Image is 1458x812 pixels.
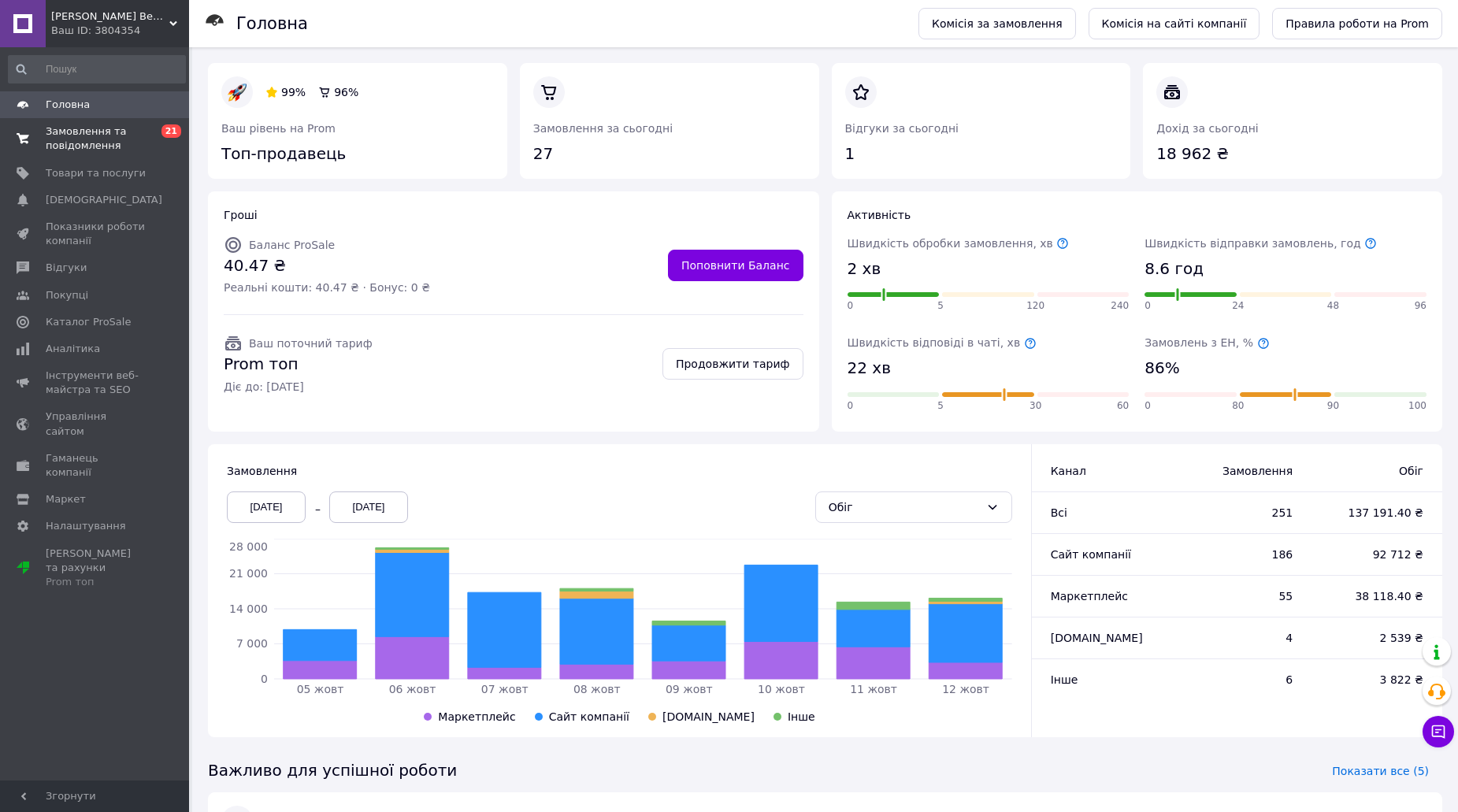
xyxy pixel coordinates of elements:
span: Показати все (5) [1332,763,1429,779]
span: 30 [1030,399,1041,413]
a: Комісія на сайті компанії [1089,8,1260,39]
span: Канал [1051,465,1086,477]
span: 2 539 ₴ [1324,630,1423,646]
tspan: 09 жовт [666,683,713,695]
span: 8.6 год [1145,258,1204,280]
span: [DOMAIN_NAME] [662,710,755,723]
span: 251 [1187,505,1293,521]
span: 120 [1026,299,1044,313]
span: Гроші [224,209,258,221]
tspan: 7 000 [236,637,268,650]
span: 0 [1145,399,1151,413]
span: Діє до: [DATE] [224,379,373,395]
span: Товари та послуги [46,166,146,180]
span: 240 [1111,299,1129,313]
span: 100 [1408,399,1426,413]
span: Покупці [46,288,88,302]
span: Маркетплейс [1051,590,1128,603]
span: 0 [848,299,854,313]
span: 90 [1327,399,1339,413]
span: 99% [281,86,306,98]
span: 4 [1187,630,1293,646]
span: Управління сайтом [46,410,146,438]
span: Каталог ProSale [46,315,131,329]
tspan: 21 000 [229,567,268,580]
span: 60 [1117,399,1129,413]
tspan: 07 жовт [481,683,529,695]
tspan: 0 [261,673,268,685]
span: Відгуки [46,261,87,275]
tspan: 06 жовт [389,683,436,695]
span: 24 [1232,299,1244,313]
span: 137 191.40 ₴ [1324,505,1423,521]
tspan: 28 000 [229,540,268,553]
span: Важливо для успішної роботи [208,759,457,782]
button: Чат з покупцем [1423,716,1454,747]
span: Обіг [1324,463,1423,479]
h1: Головна [236,14,308,33]
span: Швидкість відповіді в чаті, хв [848,336,1037,349]
tspan: 08 жовт [573,683,621,695]
span: Гаманець компанії [46,451,146,480]
a: Поповнити Баланс [668,250,803,281]
span: 92 712 ₴ [1324,547,1423,562]
span: Налаштування [46,519,126,533]
span: 86% [1145,357,1179,380]
span: [DOMAIN_NAME] [1051,632,1143,644]
a: Правила роботи на Prom [1272,8,1442,39]
span: 96 [1415,299,1426,313]
span: 0 [848,399,854,413]
span: Швидкість відправки замовлень, год [1145,237,1377,250]
span: Швидкість обробки замовлення, хв [848,237,1070,250]
span: Баланс ProSale [249,239,335,251]
span: Prom топ [224,353,373,376]
span: Інструменти веб-майстра та SEO [46,369,146,397]
a: Комісія за замовлення [918,8,1076,39]
span: 48 [1327,299,1339,313]
span: 6 [1187,672,1293,688]
span: Головна [46,98,90,112]
div: Prom топ [46,575,146,589]
a: Продовжити тариф [662,348,803,380]
span: Активність [848,209,911,221]
span: Аналітика [46,342,100,356]
span: Lavanda Beauty - магазин якісної косметики [51,9,169,24]
span: 80 [1232,399,1244,413]
span: 5 [937,399,944,413]
span: Сайт компанії [549,710,629,723]
span: Інше [1051,673,1078,686]
div: Обіг [829,499,980,516]
input: Пошук [8,55,186,83]
span: Всi [1051,506,1067,519]
tspan: 10 жовт [758,683,805,695]
span: 0 [1145,299,1151,313]
span: Реальні кошти: 40.47 ₴ · Бонус: 0 ₴ [224,280,430,295]
span: Сайт компанії [1051,548,1131,561]
span: 38 118.40 ₴ [1324,588,1423,604]
span: 22 хв [848,357,891,380]
span: Замовлення та повідомлення [46,124,146,153]
tspan: 12 жовт [942,683,989,695]
span: Замовлення [227,465,297,477]
tspan: 05 жовт [297,683,344,695]
div: [DATE] [329,491,408,523]
span: Інше [788,710,815,723]
span: Ваш поточний тариф [249,337,373,350]
span: 40.47 ₴ [224,254,430,277]
span: 96% [334,86,358,98]
span: Маркет [46,492,86,506]
span: 21 [161,124,181,138]
span: Показники роботи компанії [46,220,146,248]
span: Замовлення [1187,463,1293,479]
div: [DATE] [227,491,306,523]
span: [DEMOGRAPHIC_DATA] [46,193,162,207]
span: 186 [1187,547,1293,562]
tspan: 11 жовт [850,683,897,695]
div: Ваш ID: 3804354 [51,24,189,38]
span: 55 [1187,588,1293,604]
span: 2 хв [848,258,881,280]
span: Замовлень з ЕН, % [1145,336,1269,349]
span: 3 822 ₴ [1324,672,1423,688]
tspan: 14 000 [229,603,268,615]
span: 5 [937,299,944,313]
